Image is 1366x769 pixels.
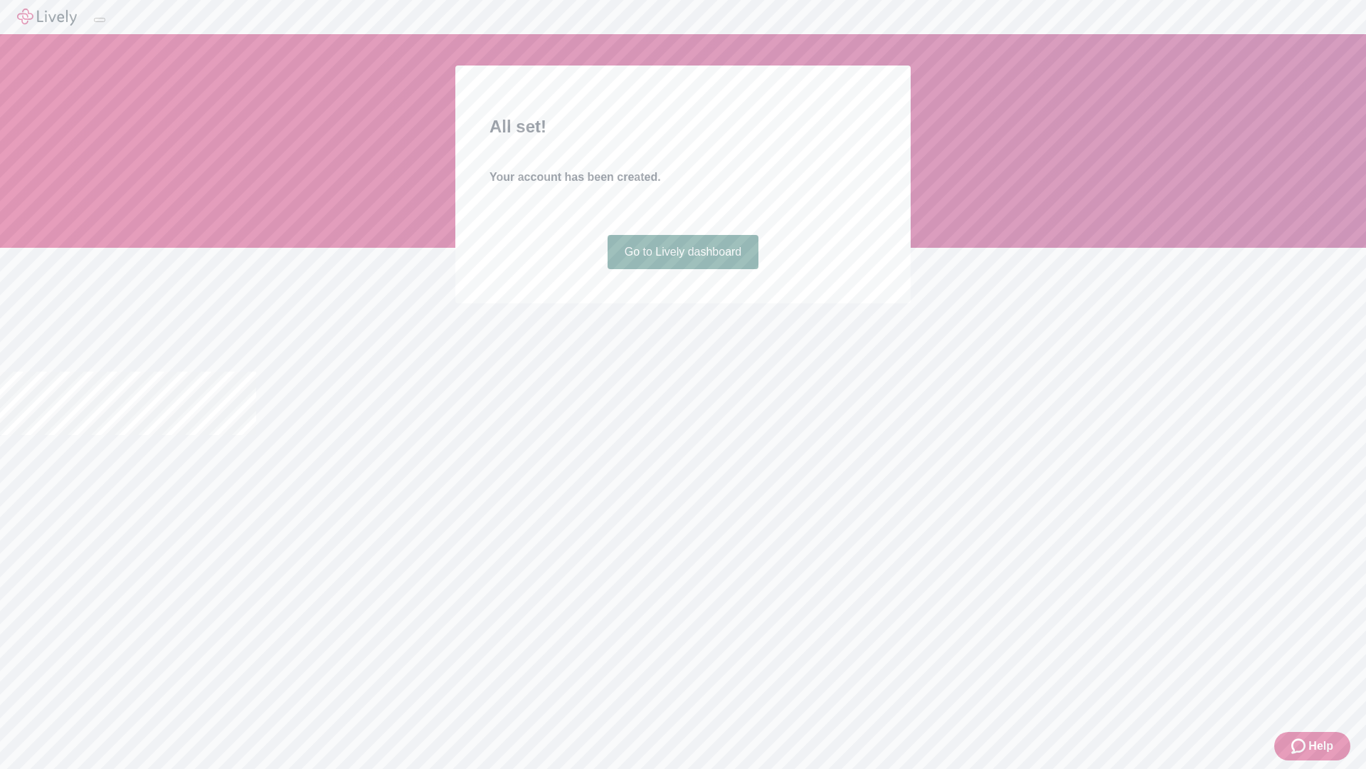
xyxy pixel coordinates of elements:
[1308,738,1333,755] span: Help
[1291,738,1308,755] svg: Zendesk support icon
[608,235,759,269] a: Go to Lively dashboard
[1274,732,1350,760] button: Zendesk support iconHelp
[17,9,77,26] img: Lively
[489,114,877,140] h2: All set!
[489,169,877,186] h4: Your account has been created.
[94,18,105,22] button: Log out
